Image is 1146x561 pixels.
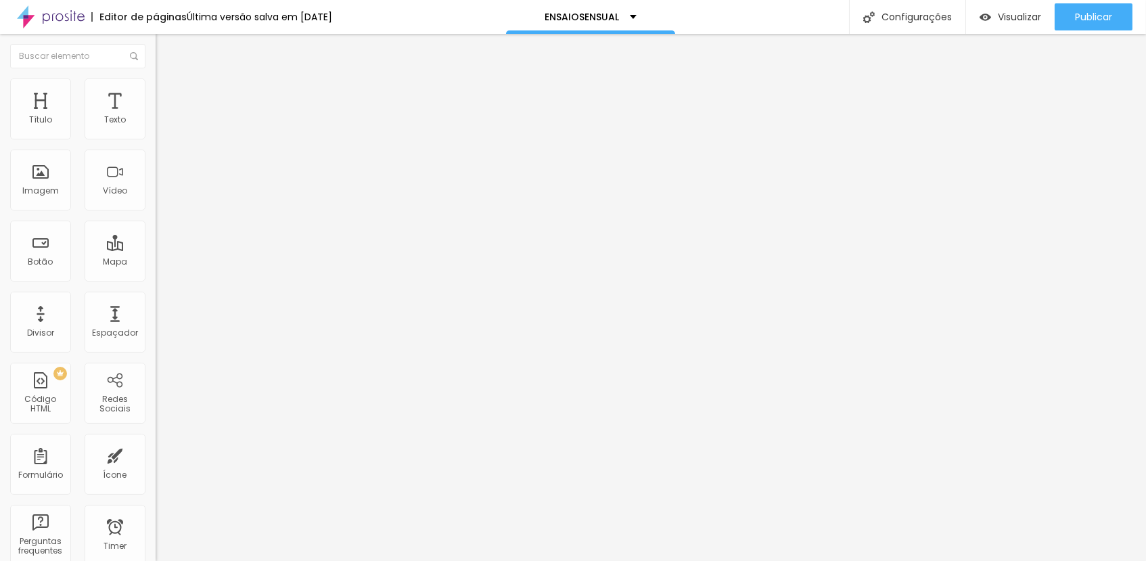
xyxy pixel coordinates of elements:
button: Visualizar [966,3,1055,30]
div: Espaçador [92,328,138,338]
div: Título [29,115,52,125]
span: Publicar [1075,12,1112,22]
div: Ícone [104,470,127,480]
img: Icone [863,12,875,23]
p: ENSAIOSENSUAL [545,12,620,22]
button: Publicar [1055,3,1132,30]
div: Imagem [22,186,59,196]
span: Visualizar [998,12,1041,22]
div: Botão [28,257,53,267]
div: Vídeo [103,186,127,196]
div: Última versão salva em [DATE] [187,12,332,22]
div: Mapa [103,257,127,267]
div: Timer [104,541,127,551]
input: Buscar elemento [10,44,145,68]
div: Texto [104,115,126,125]
img: view-1.svg [980,12,991,23]
div: Editor de páginas [91,12,187,22]
div: Formulário [18,470,63,480]
div: Perguntas frequentes [14,537,67,556]
div: Divisor [27,328,54,338]
div: Redes Sociais [88,395,141,414]
div: Código HTML [14,395,67,414]
img: Icone [130,52,138,60]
